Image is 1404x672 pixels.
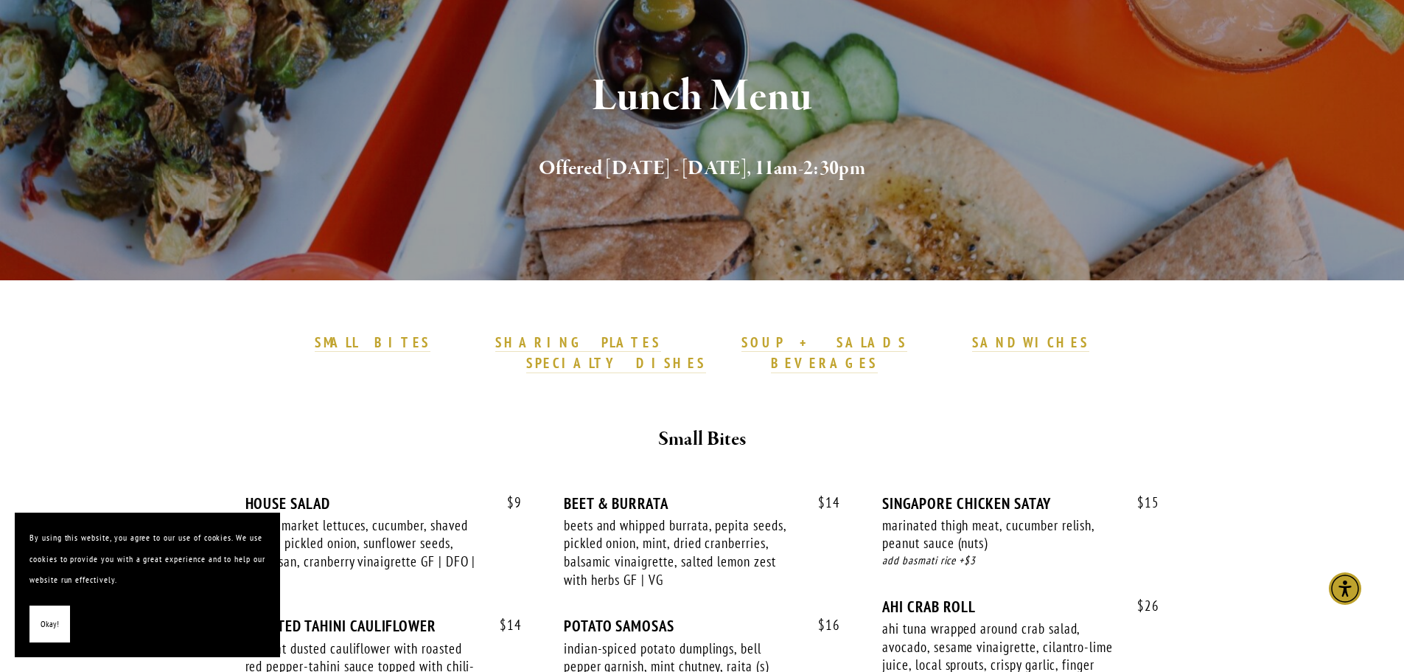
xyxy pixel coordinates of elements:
[29,606,70,643] button: Okay!
[564,617,840,635] div: POTATO SAMOSAS
[492,494,522,511] span: 9
[245,494,522,513] div: HOUSE SALAD
[315,333,430,351] strong: SMALL BITES
[1122,494,1159,511] span: 15
[526,354,706,372] strong: SPECIALTY DISHES
[818,616,825,634] span: $
[1122,597,1159,614] span: 26
[972,333,1090,351] strong: SANDWICHES
[658,426,746,452] strong: Small Bites
[564,516,798,589] div: beets and whipped burrata, pepita seeds, pickled onion, mint, dried cranberries, balsamic vinaigr...
[507,493,514,511] span: $
[1137,493,1145,511] span: $
[273,153,1132,184] h2: Offered [DATE] - [DATE], 11am-2:30pm
[771,354,879,372] strong: BEVERAGES
[882,597,1159,616] div: AHI CRAB ROLL
[1137,597,1145,614] span: $
[803,494,840,511] span: 14
[882,494,1159,513] div: SINGAPORE CHICKEN SATAY
[882,553,1159,569] div: add basmati rice +$3
[818,493,825,511] span: $
[485,617,522,634] span: 14
[15,513,280,657] section: Cookie banner
[1329,572,1361,605] div: Accessibility Menu
[882,516,1117,553] div: marinated thigh meat, cucumber relish, peanut sauce (nuts)
[771,354,879,373] a: BEVERAGES
[564,494,840,513] div: BEET & BURRATA
[495,333,660,353] a: SHARING PLATES
[972,333,1090,353] a: SANDWICHES
[245,617,522,635] div: ROASTED TAHINI CAULIFLOWER
[741,333,907,353] a: SOUP + SALADS
[495,333,660,351] strong: SHARING PLATES
[29,527,265,591] p: By using this website, you agree to our use of cookies. We use cookies to provide you with a grea...
[245,516,480,589] div: mixed market lettuces, cucumber, shaved radish, pickled onion, sunflower seeds, parmesan, cranber...
[526,354,706,373] a: SPECIALTY DISHES
[741,333,907,351] strong: SOUP + SALADS
[41,614,59,635] span: Okay!
[273,73,1132,121] h1: Lunch Menu
[315,333,430,353] a: SMALL BITES
[803,617,840,634] span: 16
[500,616,507,634] span: $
